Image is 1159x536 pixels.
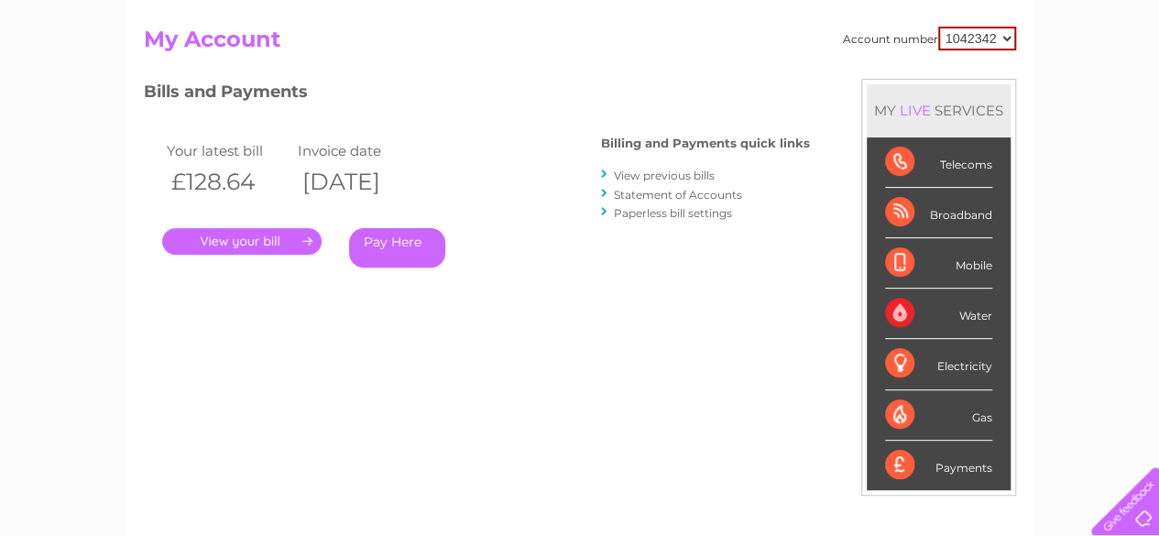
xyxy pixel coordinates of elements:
div: LIVE [896,102,935,119]
div: Water [885,289,992,339]
th: [DATE] [293,163,425,201]
div: Gas [885,390,992,441]
a: 0333 014 3131 [814,9,940,32]
h2: My Account [144,27,1016,61]
div: Telecoms [885,137,992,188]
h4: Billing and Payments quick links [601,137,810,150]
a: Blog [1000,78,1026,92]
div: MY SERVICES [867,84,1011,137]
a: Statement of Accounts [614,188,742,202]
a: View previous bills [614,169,715,182]
h3: Bills and Payments [144,79,810,111]
div: Mobile [885,238,992,289]
div: Broadband [885,188,992,238]
a: . [162,228,322,255]
a: Water [836,78,871,92]
div: Account number [843,27,1016,50]
a: Contact [1037,78,1082,92]
div: Clear Business is a trading name of Verastar Limited (registered in [GEOGRAPHIC_DATA] No. 3667643... [148,10,1013,89]
img: logo.png [40,48,134,104]
a: Log out [1099,78,1142,92]
a: Pay Here [349,228,445,268]
a: Energy [882,78,923,92]
td: Your latest bill [162,138,294,163]
div: Payments [885,441,992,490]
div: Electricity [885,339,992,389]
a: Telecoms [934,78,989,92]
a: Paperless bill settings [614,206,732,220]
td: Invoice date [293,138,425,163]
th: £128.64 [162,163,294,201]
